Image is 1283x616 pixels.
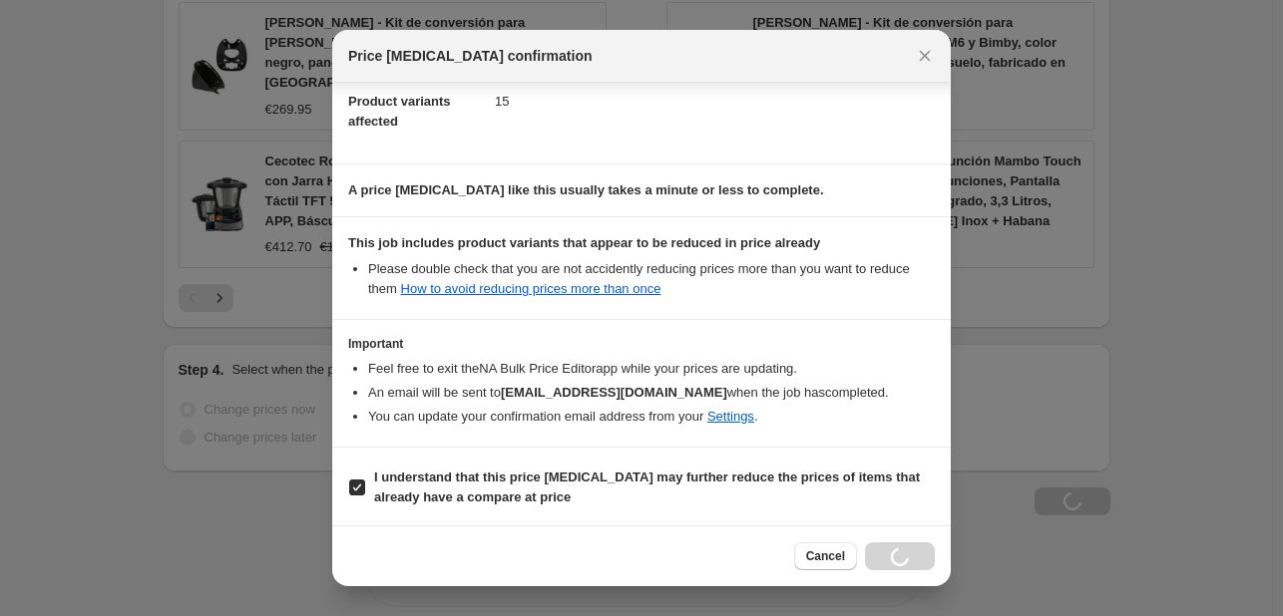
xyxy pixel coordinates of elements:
[348,94,451,129] span: Product variants affected
[368,259,935,299] li: Please double check that you are not accidently reducing prices more than you want to reduce them
[348,46,593,66] span: Price [MEDICAL_DATA] confirmation
[368,359,935,379] li: Feel free to exit the NA Bulk Price Editor app while your prices are updating.
[911,42,939,70] button: Close
[401,281,661,296] a: How to avoid reducing prices more than once
[501,385,727,400] b: [EMAIL_ADDRESS][DOMAIN_NAME]
[348,182,824,197] b: A price [MEDICAL_DATA] like this usually takes a minute or less to complete.
[368,383,935,403] li: An email will be sent to when the job has completed .
[495,75,935,128] dd: 15
[368,407,935,427] li: You can update your confirmation email address from your .
[348,336,935,352] h3: Important
[374,469,920,504] b: I understand that this price [MEDICAL_DATA] may further reduce the prices of items that already h...
[806,548,845,564] span: Cancel
[707,409,754,424] a: Settings
[794,542,857,570] button: Cancel
[348,235,820,250] b: This job includes product variants that appear to be reduced in price already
